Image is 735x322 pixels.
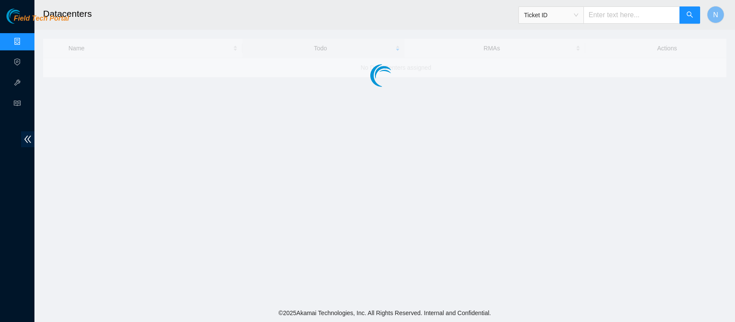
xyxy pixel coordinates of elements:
span: read [14,96,21,113]
span: N [713,9,718,20]
button: N [707,6,724,23]
a: Akamai TechnologiesField Tech Portal [6,15,69,27]
footer: © 2025 Akamai Technologies, Inc. All Rights Reserved. Internal and Confidential. [34,304,735,322]
span: Ticket ID [524,9,578,22]
img: Akamai Technologies [6,9,43,24]
span: double-left [21,131,34,147]
input: Enter text here... [583,6,680,24]
span: search [686,11,693,19]
span: Field Tech Portal [14,15,69,23]
button: search [679,6,700,24]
